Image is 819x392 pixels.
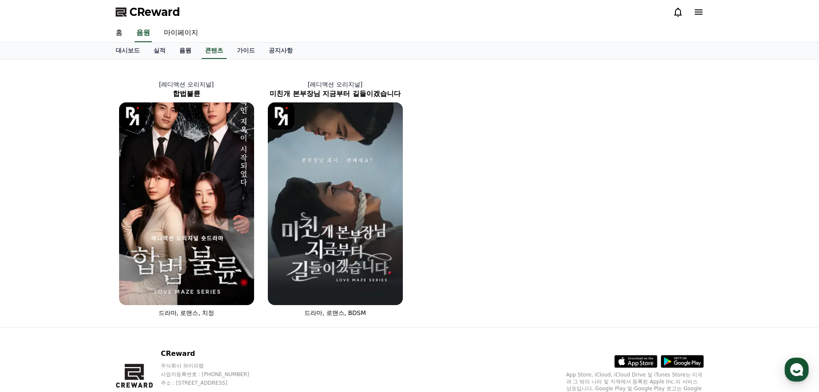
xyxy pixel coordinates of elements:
[112,73,261,324] a: [레디액션 오리지널] 합법불륜 합법불륜 [object Object] Logo 드라마, 로맨스, 치정
[47,5,79,14] div: Creward
[109,24,129,42] a: 홈
[64,63,100,71] span: 운영시간 보기
[161,380,266,386] p: 주소 : [STREET_ADDRESS]
[159,309,215,316] span: 드라마, 로맨스, 치정
[25,145,145,154] div: ​
[230,43,262,59] a: 가이드
[261,89,410,99] h2: 미친개 본부장님 지금부터 길들이겠습니다
[119,102,254,305] img: 합법불륜
[147,43,172,59] a: 실적
[261,73,410,324] a: [레디액션 오리지널] 미친개 본부장님 지금부터 길들이겠습니다 미친개 본부장님 지금부터 길들이겠습니다 [object Object] Logo 드라마, 로맨스, BDSM
[25,154,145,163] div: 다음 자료 중 한 가지를 제출해 주세요:
[36,171,145,197] div: YPP 채널에서 수익화 진행 중임을 확인할 수 있는 화면 녹화 영상 (날짜와 수익 데이터 포함)
[45,49,125,59] div: CReward에 문의하기
[25,206,145,231] div: 앞으로 크리워드는 저작권 콘텐츠의 경우 YPP 증빙 자료나 콘텐츠 사용 허가 증빙 자료를 요청할 예정입니다.
[135,24,152,42] a: 음원
[25,128,145,145] div: 저작권 콘텐츠는 아래의 자료를 제출 해주셔야지만 수익정산이 가능합니다.
[202,43,227,59] a: 콘텐츠
[61,62,109,72] button: 운영시간 보기
[47,14,119,21] div: 몇 분 내 답변 받으실 수 있어요
[161,371,266,378] p: 사업자등록번호 : [PHONE_NUMBER]
[119,102,146,130] img: [object Object] Logo
[161,349,266,359] p: CReward
[157,24,205,42] a: 마이페이지
[25,111,145,128] div: [PERSON_NAME]는 15일 정책강화 이후,
[304,309,366,316] span: 드라마, 로맨스, BDSM
[172,43,198,59] a: 음원
[25,197,145,206] div: ​
[262,43,300,59] a: 공지사항
[25,231,145,249] div: 번거로우시더라도 안정적인 서비스 운영을 위해 협조 부탁드립니다.
[116,5,180,19] a: CReward
[112,80,261,89] p: [레디액션 오리지널]
[112,89,261,99] h2: 합법불륜
[25,98,145,107] div: 안녕하세요,크리워드입니다.
[268,102,295,130] img: [object Object] Logo
[261,80,410,89] p: [레디액션 오리지널]
[129,5,180,19] span: CReward
[109,43,147,59] a: 대시보드
[268,102,403,305] img: 미친개 본부장님 지금부터 길들이겠습니다
[36,163,145,171] div: 콘텐츠 사용 허가 증빙 자료
[161,362,266,369] p: 주식회사 와이피랩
